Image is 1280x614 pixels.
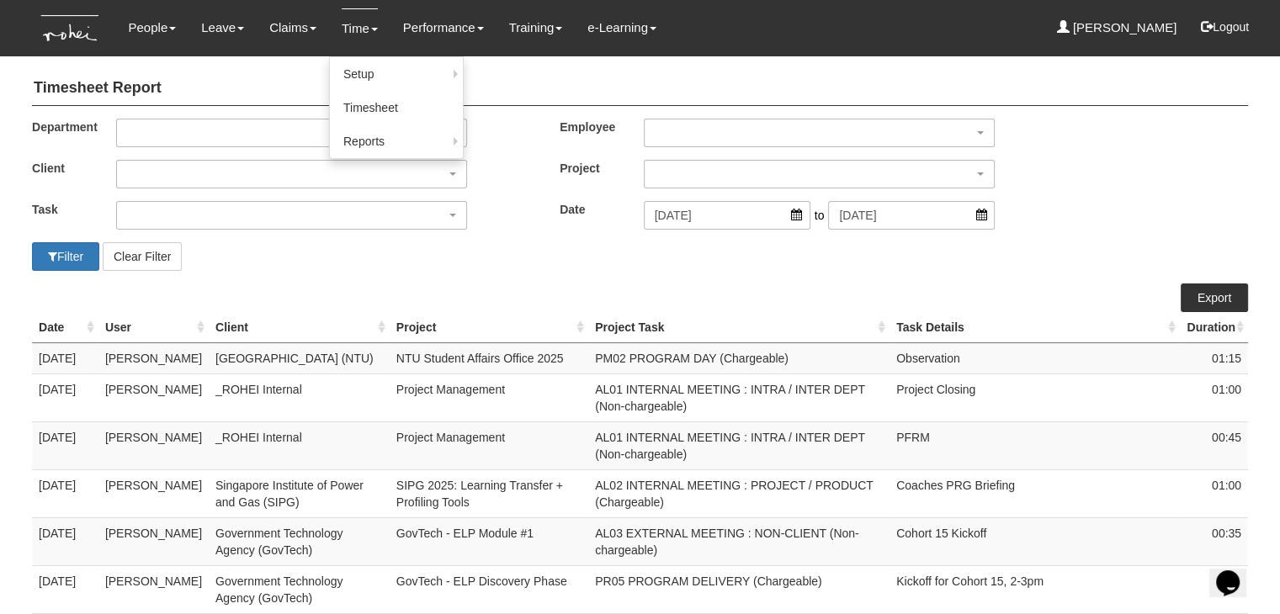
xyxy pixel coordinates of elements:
td: Government Technology Agency (GovTech) [209,565,390,613]
td: [DATE] [32,342,98,373]
th: Project Task : activate to sort column ascending [588,312,890,343]
td: PR05 PROGRAM DELIVERY (Chargeable) [588,565,890,613]
span: to [810,201,829,230]
td: [DATE] [32,517,98,565]
label: Employee [547,119,631,135]
input: d/m/yyyy [828,201,995,230]
td: GovTech - ELP Module #1 [390,517,588,565]
a: Training [509,8,563,47]
a: e-Learning [587,8,656,47]
td: 01:00 [1180,565,1248,613]
iframe: chat widget [1209,547,1263,597]
label: Date [547,201,631,218]
a: Setup [330,57,463,91]
td: AL02 INTERNAL MEETING : PROJECT / PRODUCT (Chargeable) [588,469,890,517]
a: Performance [403,8,484,47]
label: Department [19,119,104,135]
td: AL03 EXTERNAL MEETING : NON-CLIENT (Non-chargeable) [588,517,890,565]
a: Timesheet [330,91,463,124]
td: 01:00 [1180,373,1248,421]
td: PM02 PROGRAM DAY (Chargeable) [588,342,890,373]
button: Clear Filter [103,242,182,271]
td: [DATE] [32,373,98,421]
button: Logout [1189,7,1261,47]
td: GovTech - ELP Discovery Phase [390,565,588,613]
td: 00:35 [1180,517,1248,565]
td: AL01 INTERNAL MEETING : INTRA / INTER DEPT (Non-chargeable) [588,373,890,421]
td: Coaches PRG Briefing [890,469,1180,517]
td: _ROHEI Internal [209,421,390,469]
td: Project Management [390,373,588,421]
a: Leave [201,8,244,47]
th: Project : activate to sort column ascending [390,312,588,343]
td: 01:15 [1180,342,1248,373]
a: Export [1181,283,1248,312]
td: Kickoff for Cohort 15, 2-3pm [890,565,1180,613]
th: Task Details : activate to sort column ascending [890,312,1180,343]
td: SIPG 2025: Learning Transfer + Profiling Tools [390,469,588,517]
th: Client : activate to sort column ascending [209,312,390,343]
a: People [129,8,177,47]
td: Observation [890,342,1180,373]
h4: Timesheet Report [32,71,1248,106]
td: Government Technology Agency (GovTech) [209,517,390,565]
td: [DATE] [32,421,98,469]
th: User : activate to sort column ascending [98,312,209,343]
td: NTU Student Affairs Office 2025 [390,342,588,373]
a: Time [342,8,378,48]
th: Date : activate to sort column ascending [32,312,98,343]
td: Singapore Institute of Power and Gas (SIPG) [209,469,390,517]
th: Duration : activate to sort column ascending [1180,312,1248,343]
td: Project Closing [890,373,1180,421]
a: [PERSON_NAME] [1057,8,1177,47]
td: _ROHEI Internal [209,373,390,421]
label: Project [547,160,631,177]
input: d/m/yyyy [644,201,810,230]
td: [GEOGRAPHIC_DATA] (NTU) [209,342,390,373]
label: Client [19,160,104,177]
td: 01:00 [1180,469,1248,517]
td: Cohort 15 Kickoff [890,517,1180,565]
label: Task [19,201,104,218]
a: Claims [269,8,316,47]
td: [PERSON_NAME] [98,469,209,517]
td: [PERSON_NAME] [98,342,209,373]
td: [PERSON_NAME] [98,565,209,613]
td: [PERSON_NAME] [98,421,209,469]
td: Project Management [390,421,588,469]
td: 00:45 [1180,421,1248,469]
td: [DATE] [32,565,98,613]
td: [PERSON_NAME] [98,373,209,421]
button: Filter [32,242,99,271]
a: Reports [330,124,463,158]
td: [PERSON_NAME] [98,517,209,565]
td: [DATE] [32,469,98,517]
td: PFRM [890,421,1180,469]
td: AL01 INTERNAL MEETING : INTRA / INTER DEPT (Non-chargeable) [588,421,890,469]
